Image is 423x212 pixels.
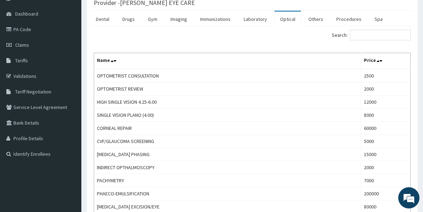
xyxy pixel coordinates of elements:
a: Spa [369,12,388,27]
a: Imaging [165,12,193,27]
td: [MEDICAL_DATA] PHASING [94,148,361,161]
a: Immunizations [195,12,236,27]
td: 15000 [361,148,411,161]
a: Gym [142,12,163,27]
div: Chat with us now [37,40,119,49]
th: Name [94,53,361,69]
label: Search: [332,30,411,40]
img: d_794563401_company_1708531726252_794563401 [13,35,29,53]
td: PHAECO-EMULSIFICATION [94,187,361,200]
td: 7000 [361,174,411,187]
td: CORNEAL REPAIR [94,122,361,135]
span: Tariff Negotiation [15,88,51,95]
td: OPTOMETRIST CONSULTATION [94,69,361,82]
td: PACHYMETRY [94,174,361,187]
td: CVF/GLAUCOMA SCREENING [94,135,361,148]
td: 2500 [361,69,411,82]
span: We're online! [41,62,98,133]
a: Others [303,12,329,27]
td: SINGLE VISION PLANO (4.00) [94,109,361,122]
td: 12000 [361,96,411,109]
textarea: Type your message and hit 'Enter' [4,139,135,164]
span: Dashboard [15,11,38,17]
th: Price [361,53,411,69]
a: Laboratory [238,12,273,27]
a: Drugs [117,12,140,27]
input: Search: [350,30,411,40]
td: 60000 [361,122,411,135]
span: Claims [15,42,29,48]
td: HIGH SINGLE VISION 4.25-6.00 [94,96,361,109]
a: Optical [274,12,301,27]
td: 2000 [361,161,411,174]
div: Minimize live chat window [116,4,133,21]
span: Tariffs [15,57,28,64]
td: OPTOMETRIST REVIEW [94,82,361,96]
a: Dental [90,12,115,27]
td: 200000 [361,187,411,200]
td: 2000 [361,82,411,96]
td: 8000 [361,109,411,122]
a: Procedures [331,12,367,27]
td: INDIRECT OPTHALMOSCOPY [94,161,361,174]
td: 5000 [361,135,411,148]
